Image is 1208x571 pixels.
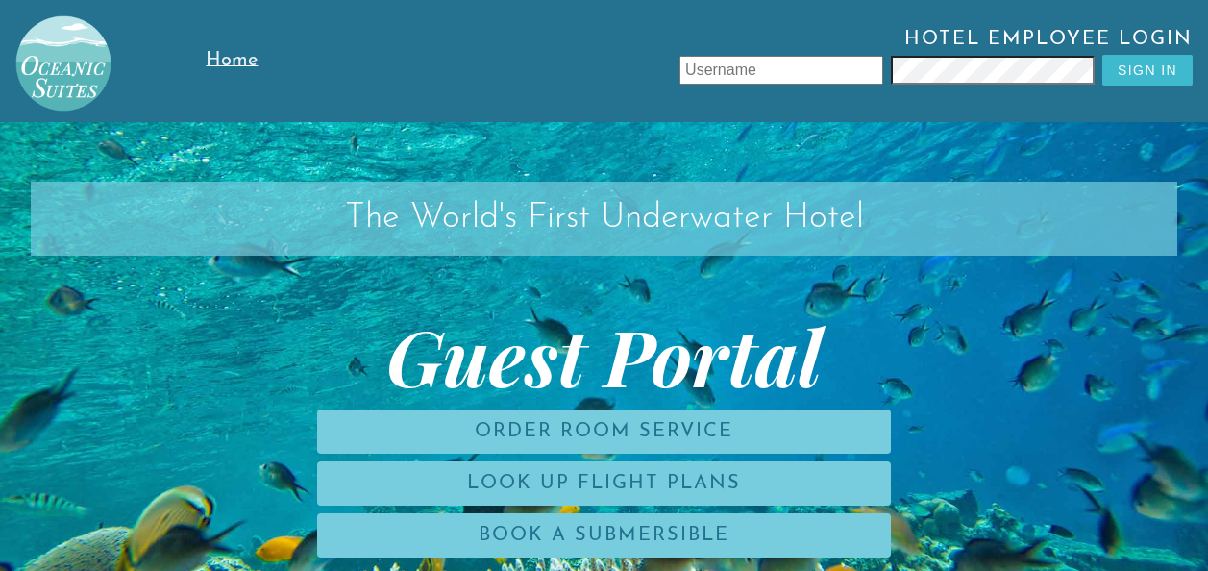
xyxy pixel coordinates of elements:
[317,410,891,454] a: Order Room Service
[31,182,1177,256] h2: The World's First Underwater Hotel
[317,513,891,558] a: Book a Submersible
[302,29,1193,55] span: Hotel Employee Login
[679,56,883,85] input: Username
[206,51,258,70] span: Home
[31,317,1177,394] span: Guest Portal
[317,461,891,506] a: Look Up Flight Plans
[1102,55,1193,86] button: Sign In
